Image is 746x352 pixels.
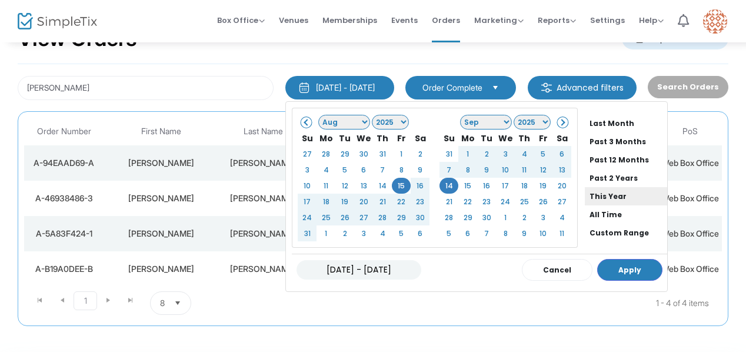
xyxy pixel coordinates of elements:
[317,225,335,241] td: 1
[317,130,335,146] th: Mo
[534,210,552,225] td: 3
[279,5,308,35] span: Venues
[298,162,317,178] td: 3
[458,194,477,210] td: 22
[27,192,101,204] div: A-46938486-3
[354,130,373,146] th: We
[392,194,411,210] td: 22
[496,146,515,162] td: 3
[373,225,392,241] td: 4
[298,194,317,210] td: 17
[354,225,373,241] td: 3
[317,162,335,178] td: 4
[474,15,524,26] span: Marketing
[354,194,373,210] td: 20
[477,178,496,194] td: 16
[317,194,335,210] td: 18
[552,146,571,162] td: 6
[27,228,101,240] div: A-5A83F424-1
[106,228,215,240] div: Edward
[317,146,335,162] td: 28
[538,15,576,26] span: Reports
[297,260,421,280] input: MM/DD/YYYY - MM/DD/YYYY
[585,205,667,224] li: All Time
[160,297,165,309] span: 8
[411,162,429,178] td: 9
[392,225,411,241] td: 5
[534,146,552,162] td: 5
[528,76,637,99] m-button: Advanced filters
[373,162,392,178] td: 7
[27,263,101,275] div: A-B19A0DEE-B
[515,194,534,210] td: 25
[392,210,411,225] td: 29
[411,178,429,194] td: 16
[585,169,667,187] li: Past 2 Years
[354,146,373,162] td: 30
[439,130,458,146] th: Su
[373,178,392,194] td: 14
[335,210,354,225] td: 26
[439,146,458,162] td: 31
[534,225,552,241] td: 10
[585,132,667,151] li: Past 3 Months
[141,127,181,137] span: First Name
[458,146,477,162] td: 1
[411,146,429,162] td: 2
[458,210,477,225] td: 29
[496,210,515,225] td: 1
[373,146,392,162] td: 31
[552,225,571,241] td: 11
[298,130,317,146] th: Su
[373,210,392,225] td: 28
[37,127,91,137] span: Order Number
[439,194,458,210] td: 21
[18,76,274,100] input: Search by name, email, phone, order number, ip address, or last 4 digits of card
[585,151,667,169] li: Past 12 Months
[244,127,283,137] span: Last Name
[477,194,496,210] td: 23
[515,210,534,225] td: 2
[422,82,482,94] span: Order Complete
[106,192,215,204] div: Edward
[661,264,719,274] span: Web Box Office
[317,210,335,225] td: 25
[477,225,496,241] td: 7
[496,130,515,146] th: We
[411,225,429,241] td: 6
[24,118,722,287] div: Data table
[477,210,496,225] td: 30
[411,194,429,210] td: 23
[661,228,719,238] span: Web Box Office
[298,225,317,241] td: 31
[477,146,496,162] td: 2
[496,194,515,210] td: 24
[515,225,534,241] td: 9
[477,130,496,146] th: Tu
[515,130,534,146] th: Th
[373,194,392,210] td: 21
[391,5,418,35] span: Events
[354,210,373,225] td: 27
[322,5,377,35] span: Memberships
[585,114,667,132] li: Last Month
[392,162,411,178] td: 8
[106,157,215,169] div: Edward
[335,225,354,241] td: 2
[661,193,719,203] span: Web Box Office
[515,162,534,178] td: 11
[515,146,534,162] td: 4
[439,162,458,178] td: 7
[392,146,411,162] td: 1
[534,162,552,178] td: 12
[354,162,373,178] td: 6
[392,178,411,194] td: 15
[458,162,477,178] td: 8
[27,157,101,169] div: A-94EAAD69-A
[221,228,305,240] div: Sicurello
[439,178,458,194] td: 14
[552,162,571,178] td: 13
[298,146,317,162] td: 27
[541,82,552,94] img: filter
[458,178,477,194] td: 15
